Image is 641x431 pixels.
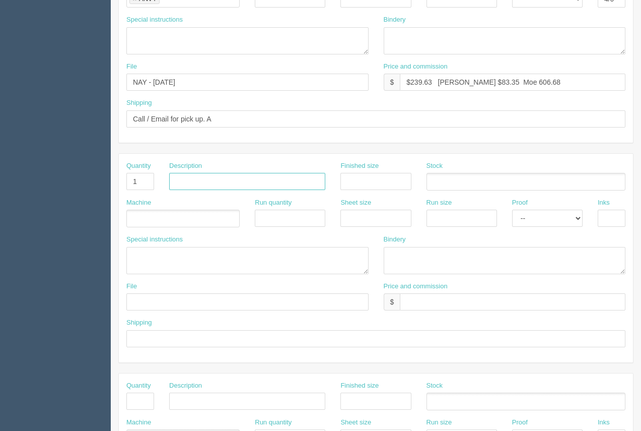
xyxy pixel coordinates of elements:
label: Shipping [126,98,152,108]
label: Description [169,381,202,391]
label: Stock [426,381,443,391]
label: Proof [512,198,528,208]
div: $ [384,74,400,91]
textarea: surveillance - [DATE] - Scale and save as 10" x 15" file. Clearance warning - [DATE] - change to ... [126,247,369,274]
label: Price and commission [384,62,448,72]
label: Machine [126,198,151,208]
label: File [126,282,137,291]
label: Quantity [126,161,151,171]
label: Quantity [126,381,151,391]
label: Special instructions [126,235,183,244]
label: Run size [426,198,452,208]
label: Special instructions [126,15,183,25]
label: Shipping [126,318,152,328]
textarea: 24 hour Surveillance - 10" x 15" Clearance Waning - 72 x 12 Janitor / Waste & Recycle - 12" x 3" ... [126,27,369,54]
label: Machine [126,418,151,427]
label: File [126,62,137,72]
label: Finished size [340,381,379,391]
label: Bindery [384,235,406,244]
label: Run size [426,418,452,427]
label: Description [169,161,202,171]
label: Sheet size [340,198,371,208]
label: Run quantity [255,198,292,208]
label: Sheet size [340,418,371,427]
label: Bindery [384,15,406,25]
label: Finished size [340,161,379,171]
label: Price and commission [384,282,448,291]
label: Proof [512,418,528,427]
div: $ [384,293,400,311]
label: Inks [598,418,610,427]
label: Run quantity [255,418,292,427]
label: Inks [598,198,610,208]
label: Stock [426,161,443,171]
